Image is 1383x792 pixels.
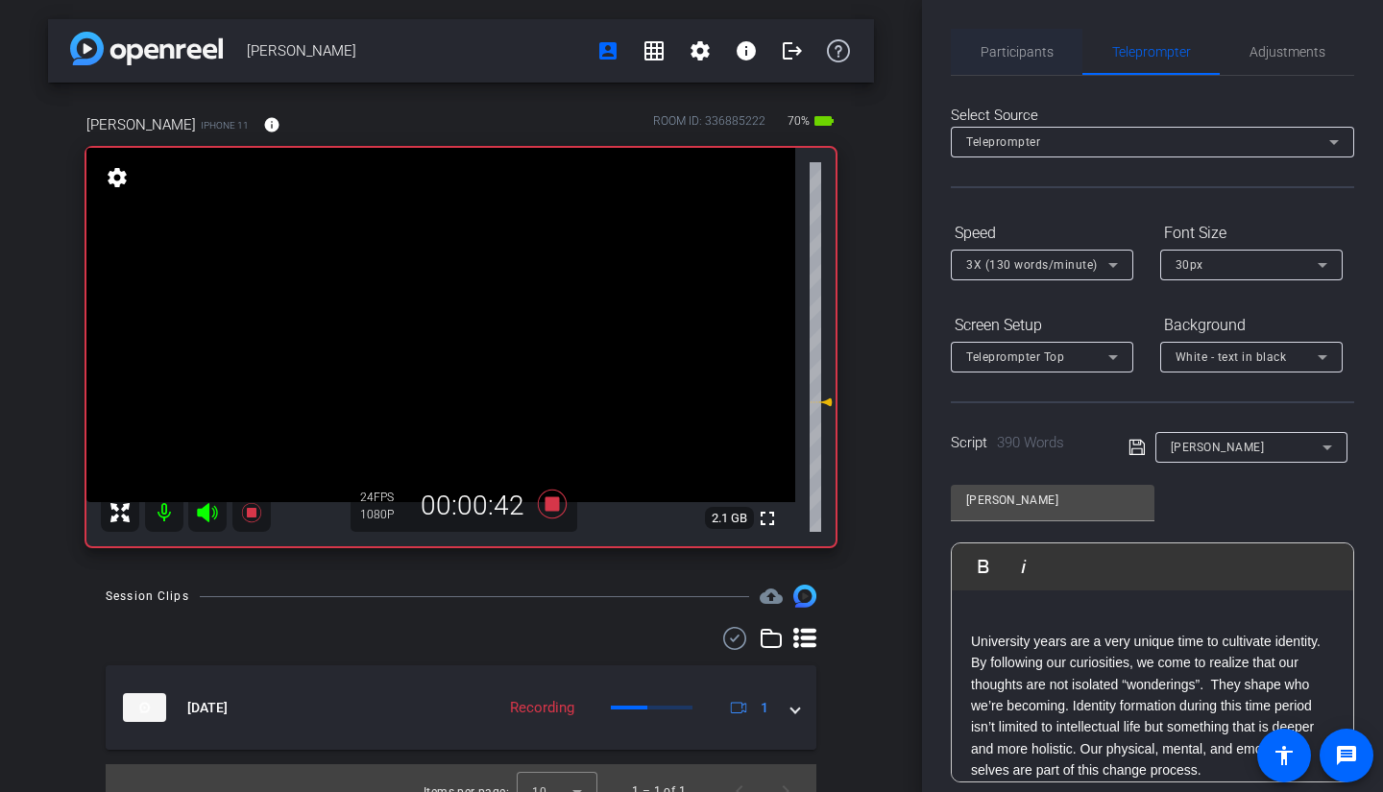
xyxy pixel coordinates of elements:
div: 1080P [360,507,408,522]
button: Italic (Ctrl+I) [1006,547,1042,586]
span: Destinations for your clips [760,585,783,608]
span: Participants [981,45,1054,59]
span: iPhone 11 [201,118,249,132]
span: 70% [785,106,813,136]
mat-expansion-panel-header: thumb-nail[DATE]Recording1 [106,665,816,750]
span: Teleprompter [1112,45,1191,59]
span: Teleprompter Top [966,350,1064,364]
mat-icon: battery_std [813,109,836,132]
span: [PERSON_NAME] [1171,441,1265,454]
mat-icon: settings [104,166,131,189]
img: app-logo [70,32,223,65]
img: Session clips [793,585,816,608]
span: 1 [761,698,768,718]
button: Bold (Ctrl+B) [965,547,1002,586]
mat-icon: settings [689,39,712,62]
p: University years are a very unique time to cultivate identity. By following our curiosities, we c... [971,631,1334,781]
span: Teleprompter [966,135,1040,149]
div: Select Source [951,105,1354,127]
span: 3X (130 words/minute) [966,258,1098,272]
mat-icon: cloud_upload [760,585,783,608]
span: White - text in black [1176,350,1287,364]
img: thumb-nail [123,693,166,722]
span: 2.1 GB [705,507,754,530]
div: Recording [500,697,584,719]
mat-icon: account_box [596,39,619,62]
span: [DATE] [187,698,228,718]
div: 00:00:42 [408,490,537,522]
div: Speed [951,217,1133,250]
span: FPS [374,491,394,504]
span: [PERSON_NAME] [247,32,585,70]
mat-icon: -6 dB [810,391,833,414]
mat-icon: fullscreen [756,507,779,530]
span: [PERSON_NAME] [86,114,196,135]
div: Session Clips [106,587,189,606]
span: 30px [1176,258,1203,272]
mat-icon: accessibility [1273,744,1296,767]
span: Adjustments [1250,45,1325,59]
mat-icon: info [263,116,280,133]
div: Background [1160,309,1343,342]
div: Screen Setup [951,309,1133,342]
div: Font Size [1160,217,1343,250]
mat-icon: message [1335,744,1358,767]
div: ROOM ID: 336885222 [653,112,765,140]
span: 390 Words [997,434,1064,451]
mat-icon: grid_on [643,39,666,62]
div: Script [951,432,1102,454]
input: Title [966,489,1139,512]
mat-icon: info [735,39,758,62]
div: 24 [360,490,408,505]
mat-icon: logout [781,39,804,62]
